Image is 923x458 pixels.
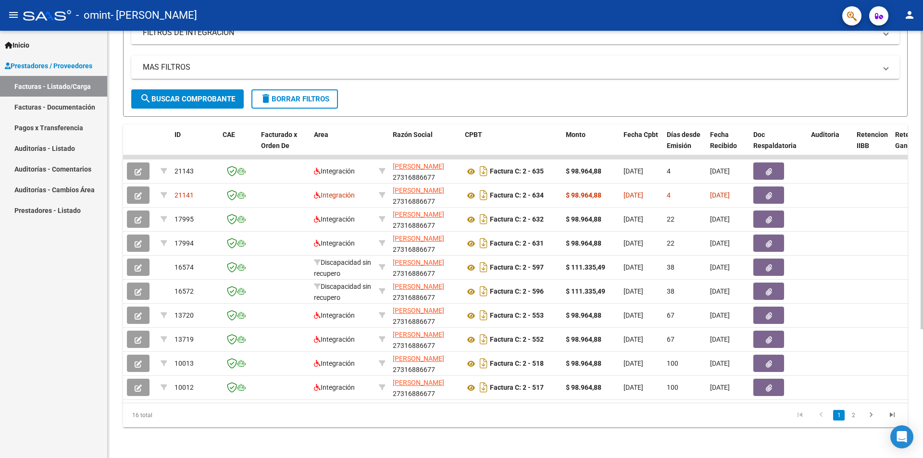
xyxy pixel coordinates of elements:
[314,215,355,223] span: Integración
[314,259,371,277] span: Discapacidad sin recupero
[393,331,444,338] span: [PERSON_NAME]
[904,9,915,21] mat-icon: person
[257,124,310,167] datatable-header-cell: Facturado x Orden De
[477,235,490,251] i: Descargar documento
[8,9,19,21] mat-icon: menu
[848,410,859,421] a: 2
[314,191,355,199] span: Integración
[566,263,605,271] strong: $ 111.335,49
[393,257,457,277] div: 27316886677
[811,131,839,138] span: Auditoria
[710,239,730,247] span: [DATE]
[5,40,29,50] span: Inicio
[131,56,899,79] mat-expansion-panel-header: MAS FILTROS
[314,335,355,343] span: Integración
[490,192,544,199] strong: Factura C: 2 - 634
[562,124,620,167] datatable-header-cell: Monto
[76,5,111,26] span: - omint
[749,124,807,167] datatable-header-cell: Doc Respaldatoria
[393,235,444,242] span: [PERSON_NAME]
[624,311,643,319] span: [DATE]
[624,287,643,295] span: [DATE]
[131,21,899,44] mat-expansion-panel-header: FILTROS DE INTEGRACION
[753,131,797,149] span: Doc Respaldatoria
[667,311,674,319] span: 67
[393,283,444,290] span: [PERSON_NAME]
[477,163,490,179] i: Descargar documento
[260,95,329,103] span: Borrar Filtros
[477,187,490,203] i: Descargar documento
[251,89,338,109] button: Borrar Filtros
[175,287,194,295] span: 16572
[566,359,601,367] strong: $ 98.964,88
[477,308,490,323] i: Descargar documento
[477,356,490,371] i: Descargar documento
[710,359,730,367] span: [DATE]
[393,162,444,170] span: [PERSON_NAME]
[465,131,482,138] span: CPBT
[566,287,605,295] strong: $ 111.335,49
[667,131,700,149] span: Días desde Emisión
[710,167,730,175] span: [DATE]
[667,287,674,295] span: 38
[393,353,457,373] div: 27316886677
[175,311,194,319] span: 13720
[314,359,355,367] span: Integración
[490,360,544,368] strong: Factura C: 2 - 518
[393,131,433,138] span: Razón Social
[490,312,544,320] strong: Factura C: 2 - 553
[314,384,355,391] span: Integración
[131,89,244,109] button: Buscar Comprobante
[461,124,562,167] datatable-header-cell: CPBT
[261,131,297,149] span: Facturado x Orden De
[667,384,678,391] span: 100
[667,215,674,223] span: 22
[710,384,730,391] span: [DATE]
[624,359,643,367] span: [DATE]
[393,307,444,314] span: [PERSON_NAME]
[310,124,375,167] datatable-header-cell: Area
[624,167,643,175] span: [DATE]
[710,287,730,295] span: [DATE]
[667,239,674,247] span: 22
[624,263,643,271] span: [DATE]
[175,215,194,223] span: 17995
[175,191,194,199] span: 21141
[223,131,235,138] span: CAE
[393,377,457,397] div: 27316886677
[393,379,444,386] span: [PERSON_NAME]
[477,260,490,275] i: Descargar documento
[314,131,328,138] span: Area
[140,95,235,103] span: Buscar Comprobante
[624,239,643,247] span: [DATE]
[710,191,730,199] span: [DATE]
[393,210,444,218] span: [PERSON_NAME]
[175,167,194,175] span: 21143
[393,259,444,266] span: [PERSON_NAME]
[833,410,845,421] a: 1
[624,335,643,343] span: [DATE]
[667,263,674,271] span: 38
[791,410,809,421] a: go to first page
[393,329,457,349] div: 27316886677
[490,216,544,223] strong: Factura C: 2 - 632
[393,185,457,205] div: 27316886677
[477,332,490,347] i: Descargar documento
[143,27,876,38] mat-panel-title: FILTROS DE INTEGRACION
[393,209,457,229] div: 27316886677
[393,233,457,253] div: 27316886677
[314,239,355,247] span: Integración
[890,425,913,448] div: Open Intercom Messenger
[812,410,830,421] a: go to previous page
[862,410,880,421] a: go to next page
[710,131,737,149] span: Fecha Recibido
[710,335,730,343] span: [DATE]
[393,281,457,301] div: 27316886677
[175,239,194,247] span: 17994
[490,336,544,344] strong: Factura C: 2 - 552
[710,263,730,271] span: [DATE]
[566,239,601,247] strong: $ 98.964,88
[566,335,601,343] strong: $ 98.964,88
[477,380,490,395] i: Descargar documento
[566,191,601,199] strong: $ 98.964,88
